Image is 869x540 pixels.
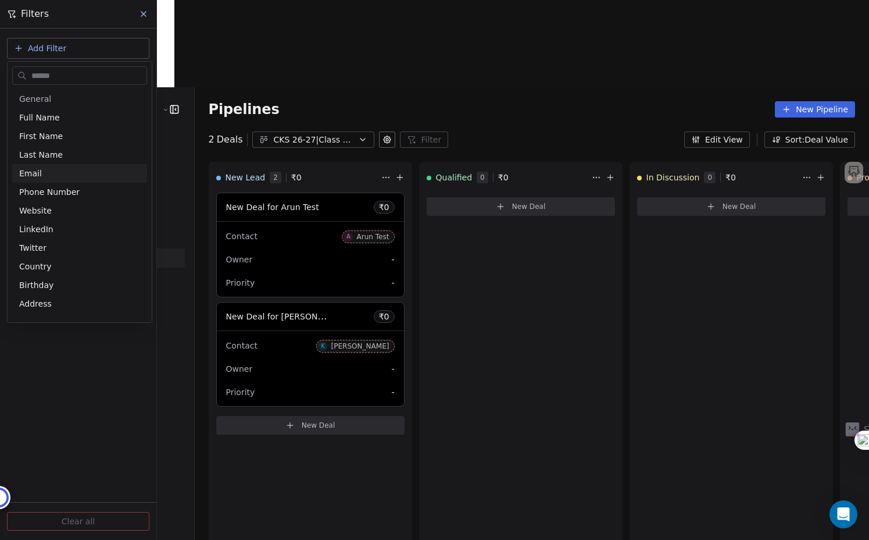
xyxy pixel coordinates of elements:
span: Country [19,261,52,272]
span: General [19,93,51,105]
span: LinkedIn [19,223,53,235]
span: Email [19,168,42,179]
span: First Name [19,130,63,142]
span: NPS Score [19,317,60,328]
span: Website [19,205,52,216]
span: Phone Number [19,186,80,198]
span: Twitter [19,242,47,254]
span: Birthday [19,279,53,291]
span: Last Name [19,149,63,161]
span: Full Name [19,112,60,123]
span: Address [19,298,52,310]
